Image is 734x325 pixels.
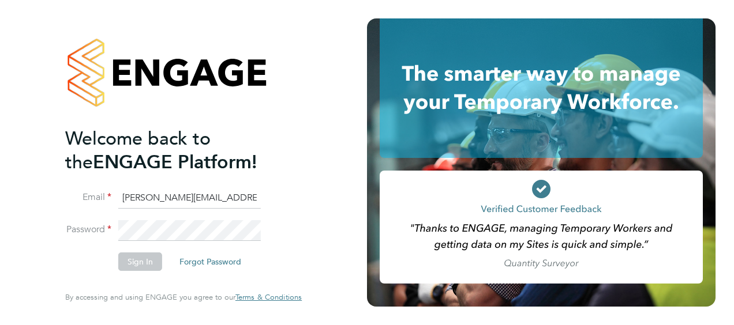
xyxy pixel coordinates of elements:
[65,191,111,203] label: Email
[235,293,302,302] a: Terms & Conditions
[170,252,250,271] button: Forgot Password
[118,252,162,271] button: Sign In
[65,127,290,174] h2: ENGAGE Platform!
[65,292,302,302] span: By accessing and using ENGAGE you agree to our
[65,127,211,173] span: Welcome back to the
[65,224,111,236] label: Password
[118,188,261,209] input: Enter your work email...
